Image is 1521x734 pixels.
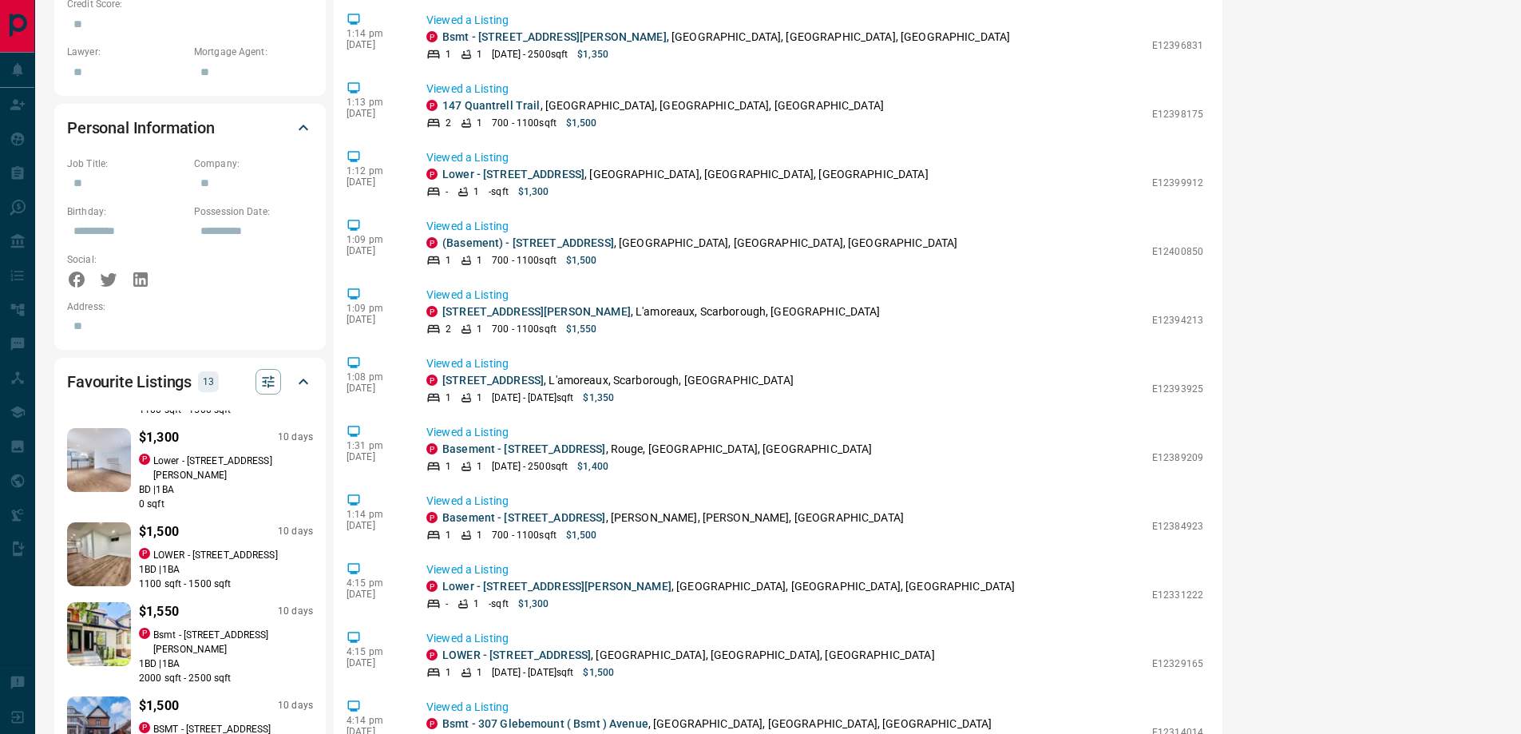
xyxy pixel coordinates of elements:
p: [DATE] - 2500 sqft [492,459,568,474]
p: $1,300 [518,597,549,611]
p: 1 [446,665,451,680]
p: 4:15 pm [347,646,402,657]
p: [DATE] - [DATE] sqft [492,665,573,680]
p: 1 [477,253,482,268]
div: property.ca [426,100,438,111]
p: $1,350 [577,47,608,61]
p: Viewed a Listing [426,424,1203,441]
p: 1:31 pm [347,440,402,451]
a: [STREET_ADDRESS][PERSON_NAME] [442,305,631,318]
p: 1 [477,47,482,61]
div: property.ca [139,722,150,733]
h2: Favourite Listings [67,369,192,395]
p: 4:15 pm [347,577,402,589]
p: $1,500 [583,665,614,680]
p: $1,550 [566,322,597,336]
p: 1 [446,47,451,61]
p: 1 BD | 1 BA [139,657,313,671]
p: [DATE] [347,177,402,188]
p: E12396831 [1152,38,1203,53]
h2: Personal Information [67,115,215,141]
p: 1 [477,116,482,130]
p: [DATE] [347,589,402,600]
div: property.ca [426,512,438,523]
p: [DATE] [347,451,402,462]
p: E12331222 [1152,588,1203,602]
p: 10 days [278,605,313,618]
p: , [GEOGRAPHIC_DATA], [GEOGRAPHIC_DATA], [GEOGRAPHIC_DATA] [442,166,929,183]
p: 4:14 pm [347,715,402,726]
a: Favourited listing$1,30010 daysproperty.caLower - [STREET_ADDRESS][PERSON_NAME]BD |1BA0 sqft [67,425,313,511]
p: 700 - 1100 sqft [492,116,557,130]
p: [DATE] [347,520,402,531]
p: 1100 sqft - 1500 sqft [139,577,313,591]
p: 1:14 pm [347,509,402,520]
p: , L'amoreaux, Scarborough, [GEOGRAPHIC_DATA] [442,304,881,320]
p: [DATE] - [DATE] sqft [492,391,573,405]
p: Viewed a Listing [426,12,1203,29]
img: Favourited listing [56,522,141,586]
p: Company: [194,157,313,171]
div: property.ca [426,237,438,248]
p: Social: [67,252,186,267]
p: $1,550 [139,602,179,621]
a: Basement - [STREET_ADDRESS] [442,511,606,524]
p: 1:13 pm [347,97,402,108]
div: Favourite Listings13 [67,363,313,401]
p: [DATE] [347,245,402,256]
p: $1,500 [566,528,597,542]
p: E12399912 [1152,176,1203,190]
p: Viewed a Listing [426,81,1203,97]
p: 1:14 pm [347,28,402,39]
p: $1,500 [139,522,179,542]
p: 700 - 1100 sqft [492,253,557,268]
div: property.ca [139,454,150,465]
p: Viewed a Listing [426,493,1203,510]
p: , [GEOGRAPHIC_DATA], [GEOGRAPHIC_DATA], [GEOGRAPHIC_DATA] [442,235,957,252]
p: - [446,184,448,199]
p: 1 [477,459,482,474]
p: BD | 1 BA [139,482,313,497]
div: property.ca [426,581,438,592]
p: 10 days [278,699,313,712]
p: Lower - [STREET_ADDRESS][PERSON_NAME] [153,454,313,482]
a: Favourited listing$1,50010 daysproperty.caLOWER - [STREET_ADDRESS]1BD |1BA1100 sqft - 1500 sqft [67,519,313,591]
p: $1,300 [518,184,549,199]
p: Possession Date: [194,204,313,219]
a: 147 Quantrell Trail [442,99,541,112]
p: 1 [477,322,482,336]
div: property.ca [139,628,150,639]
img: Favourited listing [51,428,148,492]
a: (Basement) - [STREET_ADDRESS] [442,236,614,249]
p: $1,500 [139,696,179,716]
p: , [GEOGRAPHIC_DATA], [GEOGRAPHIC_DATA], [GEOGRAPHIC_DATA] [442,716,992,732]
p: - [446,597,448,611]
p: Lawyer: [67,45,186,59]
p: [DATE] [347,108,402,119]
p: LOWER - [STREET_ADDRESS] [153,548,278,562]
div: property.ca [426,443,438,454]
p: [DATE] - 2500 sqft [492,47,568,61]
p: - sqft [489,184,509,199]
p: , Rouge, [GEOGRAPHIC_DATA], [GEOGRAPHIC_DATA] [442,441,872,458]
div: property.ca [139,548,150,559]
p: 1 [473,597,479,611]
p: Birthday: [67,204,186,219]
div: property.ca [426,306,438,317]
p: 1 [473,184,479,199]
p: Viewed a Listing [426,630,1203,647]
p: 10 days [278,430,313,444]
p: [DATE] [347,314,402,325]
div: property.ca [426,718,438,729]
p: $1,350 [583,391,614,405]
p: 1 [446,528,451,542]
p: E12393925 [1152,382,1203,396]
a: Bsmt - [STREET_ADDRESS][PERSON_NAME] [442,30,667,43]
a: Lower - [STREET_ADDRESS][PERSON_NAME] [442,580,671,593]
p: , L'amoreaux, Scarborough, [GEOGRAPHIC_DATA] [442,372,794,389]
p: 2 [446,322,451,336]
p: Viewed a Listing [426,699,1203,716]
p: Mortgage Agent: [194,45,313,59]
p: , [GEOGRAPHIC_DATA], [GEOGRAPHIC_DATA], [GEOGRAPHIC_DATA] [442,647,935,664]
p: 1:08 pm [347,371,402,383]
